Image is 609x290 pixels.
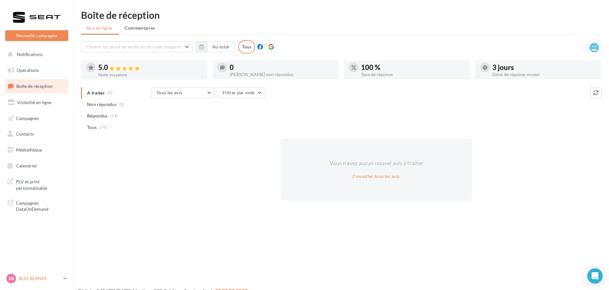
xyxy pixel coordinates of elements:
[17,100,51,105] span: Visibilité en ligne
[151,87,215,98] button: Tous les avis
[16,115,39,121] span: Campagnes
[230,72,334,77] div: [PERSON_NAME] non répondus
[87,124,97,131] span: Tous
[98,64,202,71] div: 5.0
[16,147,42,152] span: Médiathèque
[4,79,70,93] a: Boîte de réception
[16,131,34,137] span: Contacts
[81,41,193,52] button: Choisir un point de vente ou un code magasin
[350,173,402,180] button: Consulter tous les avis
[4,159,70,173] a: Calendrier
[81,10,601,20] div: Boîte de réception
[110,113,118,118] span: (74)
[587,268,603,284] div: Open Intercom Messenger
[17,67,39,73] span: Opérations
[87,101,117,108] span: Non répondus
[157,90,182,95] span: Tous les avis
[16,163,37,168] span: Calendrier
[238,40,255,53] div: Tous
[87,113,108,119] span: Répondus
[98,73,202,77] div: Note moyenne
[86,44,181,49] span: Choisir un point de vente ou un code magasin
[361,64,465,71] div: 100 %
[4,127,70,141] a: Contacts
[16,83,53,89] span: Boîte de réception
[9,275,14,282] span: SB
[119,102,125,107] span: (0)
[5,272,68,285] a: SB SEAT BERNAY
[16,199,66,212] span: Campagnes DataOnDemand
[4,96,70,109] a: Visibilité en ligne
[4,196,70,215] a: Campagnes DataOnDemand
[99,125,107,130] span: (74)
[4,175,70,194] a: PLV et print personnalisable
[4,64,70,77] a: Opérations
[125,25,155,31] span: Commentaires
[492,72,596,77] div: Délai de réponse moyen
[230,64,334,71] div: 0
[207,41,235,52] button: Au total
[196,41,235,52] button: Au total
[321,159,431,167] div: Vous n'avez aucun nouvel avis à traiter
[361,72,465,77] div: Taux de réponse
[4,143,70,157] a: Médiathèque
[17,52,43,57] span: Notifications
[18,275,61,282] p: SEAT BERNAY
[217,87,265,98] button: Filtrer par note
[4,112,70,125] a: Campagnes
[4,48,67,61] button: Notifications
[5,30,68,41] button: Nouvelle campagne
[16,177,66,191] span: PLV et print personnalisable
[492,64,596,71] div: 3 jours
